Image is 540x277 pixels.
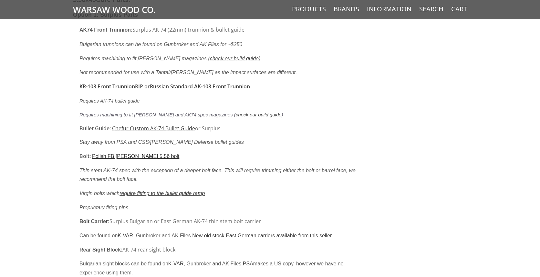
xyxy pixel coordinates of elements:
span: RIP or [79,83,250,90]
span: Bulgarian sight blocks can be found on , Gunbroker and AK Files. makes a US copy, however we have... [79,261,344,275]
i: Requires AK-74 bullet guide [79,98,140,104]
a: require fitting to the bullet guide ramp [119,191,205,196]
a: Chefur Custom AK-74 Bullet Guide [112,125,195,132]
strong: Rear Sight Block: [79,247,122,252]
a: KR-103 Front Trunnion [79,83,135,90]
span: Can be found on , Gunbroker and AK Files. . [79,233,333,238]
a: check our build guide [210,56,259,61]
span: Bullet Guide: [79,125,111,132]
span: Virgin bolts which [79,191,205,196]
a: PSA [243,261,253,266]
a: Search [419,5,443,13]
a: Cart [451,5,467,13]
a: Products [292,5,326,13]
span: Bulgarian trunnions can be found on Gunbroker and AK Files for ~$250 [79,42,242,47]
p: Surplus AK-74 (22mm) trunnion & bullet guide [79,25,356,35]
p: AK-74 rear sight block [79,245,356,254]
p: or Surplus [79,124,356,133]
a: Information [367,5,411,13]
span: Stay away from PSA and CSS/[PERSON_NAME] Defense bullet guides [79,139,244,145]
span: Requires machining to fit [PERSON_NAME] magazines ( ) [79,56,260,61]
em: Requires machining to fit [PERSON_NAME] and AK74 spec magazines ( ) [79,112,283,117]
a: Polish FB [PERSON_NAME] 5.56 bolt [92,153,179,159]
strong: Bolt: [79,153,91,160]
a: Brands [334,5,359,13]
a: K-VAR [118,233,133,238]
span: Proprietary firing pins [79,205,128,210]
p: Surplus Bulgarian or East German AK-74 thin stem bolt carrier [79,217,356,226]
a: Russian Standard AK-103 Front Trunnion [150,83,250,90]
strong: Bolt Carrier: [79,219,109,224]
a: New old stock East German carriers available from this seller [192,233,331,238]
a: K-VAR [168,261,184,266]
span: Not recommended for use with a Tantal/[PERSON_NAME] as the impact surfaces are different. [79,70,297,75]
strong: AK74 Front Trunnion: [79,27,132,33]
a: check our build guide [236,112,282,117]
span: Thin stem AK-74 spec with the exception of a deeper bolt face. This will require trimming either ... [79,168,356,182]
